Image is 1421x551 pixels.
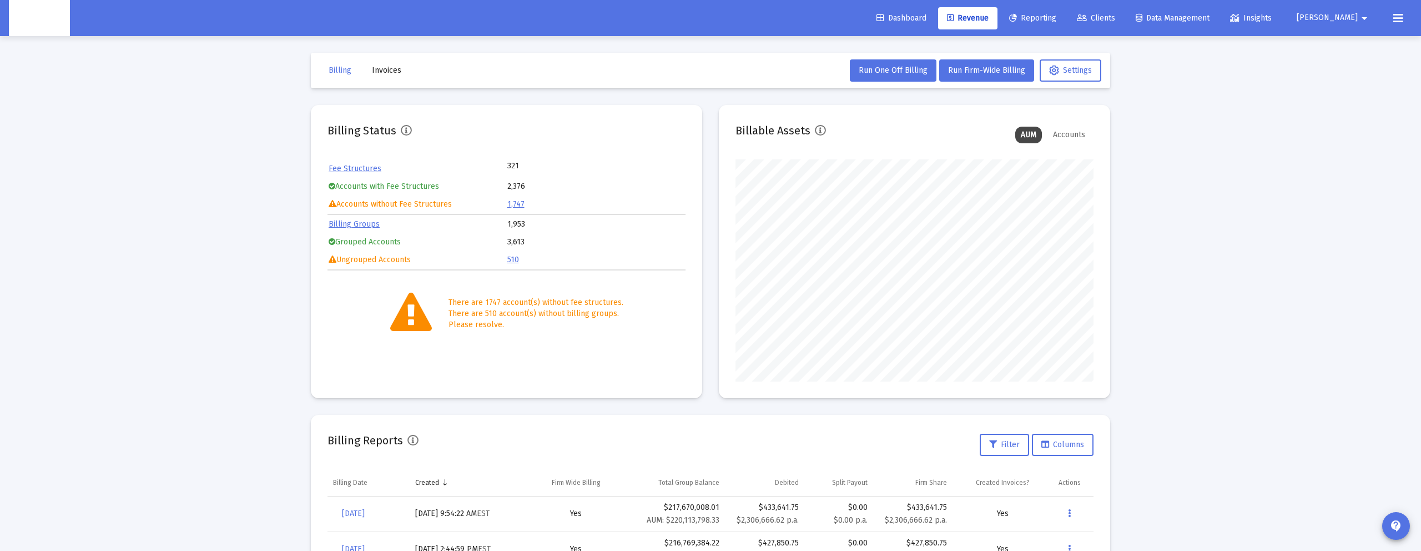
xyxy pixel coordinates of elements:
td: 321 [507,161,596,172]
td: Column Firm Wide Billing [527,469,625,496]
div: $0.00 [810,502,868,526]
a: Data Management [1127,7,1218,29]
span: Filter [989,440,1020,449]
h2: Billable Assets [735,122,810,139]
div: There are 510 account(s) without billing groups. [449,308,623,319]
div: $433,641.75 [879,502,947,513]
a: Fee Structures [329,164,381,173]
td: Column Billing Date [327,469,410,496]
button: Invoices [363,59,410,82]
span: Data Management [1136,13,1210,23]
a: 510 [507,255,519,264]
img: Dashboard [17,7,62,29]
small: $0.00 p.a. [834,515,868,525]
div: Split Payout [832,478,868,487]
span: Invoices [372,66,401,75]
button: Filter [980,434,1029,456]
td: Grouped Accounts [329,234,506,251]
span: Settings [1049,66,1092,75]
span: Insights [1230,13,1272,23]
span: Clients [1077,13,1115,23]
mat-icon: arrow_drop_down [1358,7,1371,29]
div: Actions [1059,478,1081,487]
div: Yes [532,508,619,519]
div: Firm Wide Billing [552,478,601,487]
small: AUM: $220,113,798.33 [647,515,719,525]
span: [PERSON_NAME] [1297,13,1358,23]
button: Billing [320,59,360,82]
span: Dashboard [876,13,926,23]
a: Billing Groups [329,219,380,229]
a: Revenue [938,7,997,29]
td: Column Created [410,469,527,496]
td: 1,953 [507,216,685,233]
span: Reporting [1009,13,1056,23]
small: $2,306,666.62 p.a. [885,515,947,525]
span: Run Firm-Wide Billing [948,66,1025,75]
td: Ungrouped Accounts [329,252,506,268]
td: 3,613 [507,234,685,251]
div: Yes [958,508,1047,519]
td: Column Total Group Balance [625,469,725,496]
div: Debited [775,478,799,487]
button: Columns [1032,434,1094,456]
a: Reporting [1000,7,1065,29]
span: Run One Off Billing [859,66,928,75]
a: Clients [1068,7,1124,29]
td: Column Created Invoices? [953,469,1052,496]
h2: Billing Status [327,122,396,139]
button: Run Firm-Wide Billing [939,59,1034,82]
div: Please resolve. [449,319,623,330]
button: Run One Off Billing [850,59,936,82]
span: Columns [1041,440,1084,449]
div: There are 1747 account(s) without fee structures. [449,297,623,308]
td: Accounts without Fee Structures [329,196,506,213]
td: 2,376 [507,178,685,195]
td: Column Actions [1053,469,1094,496]
td: Column Split Payout [804,469,873,496]
mat-icon: contact_support [1389,519,1403,533]
small: EST [477,509,490,518]
div: AUM [1015,127,1042,143]
div: Total Group Balance [658,478,719,487]
button: Settings [1040,59,1101,82]
div: Created Invoices? [976,478,1030,487]
div: [DATE] 9:54:22 AM [415,508,521,519]
div: $433,641.75 [730,502,799,513]
td: Column Debited [725,469,804,496]
a: Insights [1221,7,1281,29]
h2: Billing Reports [327,432,403,449]
div: Accounts [1047,127,1091,143]
div: $427,850.75 [730,538,799,549]
div: $427,850.75 [879,538,947,549]
span: Revenue [947,13,989,23]
span: Billing [329,66,351,75]
button: [PERSON_NAME] [1283,7,1384,29]
small: $2,306,666.62 p.a. [737,515,799,525]
div: Firm Share [915,478,947,487]
div: Billing Date [333,478,367,487]
a: 1,747 [507,199,525,209]
a: Dashboard [868,7,935,29]
td: Accounts with Fee Structures [329,178,506,195]
a: [DATE] [333,503,374,525]
td: Column Firm Share [873,469,953,496]
div: $217,670,008.01 [631,502,719,526]
span: [DATE] [342,509,365,518]
div: Created [415,478,439,487]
